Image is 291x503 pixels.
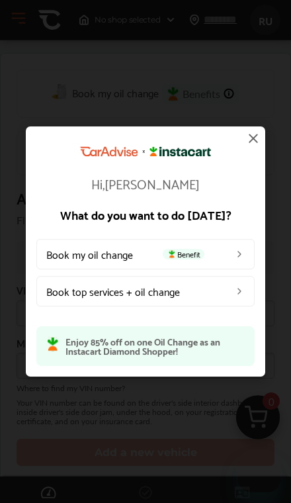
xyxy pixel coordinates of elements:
p: What do you want to do [DATE]? [36,208,255,220]
p: Hi, [PERSON_NAME] [36,177,255,190]
a: Book top services + oil change [36,276,255,306]
iframe: Button to launch messaging window [238,450,280,492]
p: Enjoy 85% off on one Oil Change as an Instacart Diamond Shopper! [65,337,244,355]
img: close-icon.a004319c.svg [245,130,261,146]
img: instacart-icon.73bd83c2.svg [47,337,59,351]
img: left_arrow_icon.0f472efe.svg [234,286,245,297]
img: instacart-icon.73bd83c2.svg [167,250,177,258]
a: Book my oil changeBenefit [36,239,255,269]
span: Benefit [163,249,204,259]
img: left_arrow_icon.0f472efe.svg [234,249,245,259]
img: CarAdvise Instacart Logo [80,146,211,157]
